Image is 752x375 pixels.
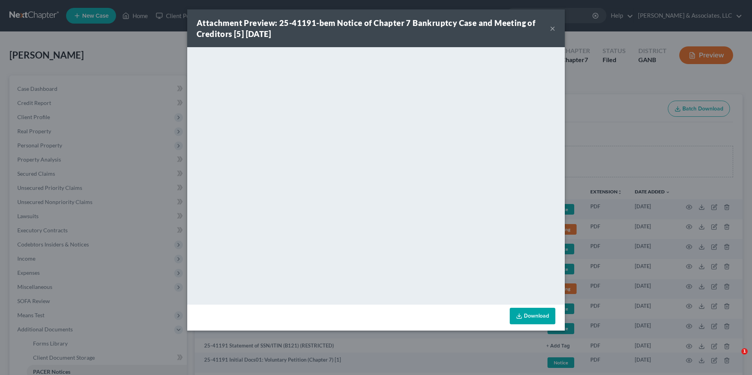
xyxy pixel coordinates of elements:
iframe: <object ng-attr-data='[URL][DOMAIN_NAME]' type='application/pdf' width='100%' height='650px'></ob... [187,47,565,303]
button: × [550,24,555,33]
span: 1 [741,348,748,355]
iframe: Intercom live chat [725,348,744,367]
a: Download [510,308,555,324]
strong: Attachment Preview: 25-41191-bem Notice of Chapter 7 Bankruptcy Case and Meeting of Creditors [5]... [197,18,535,39]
